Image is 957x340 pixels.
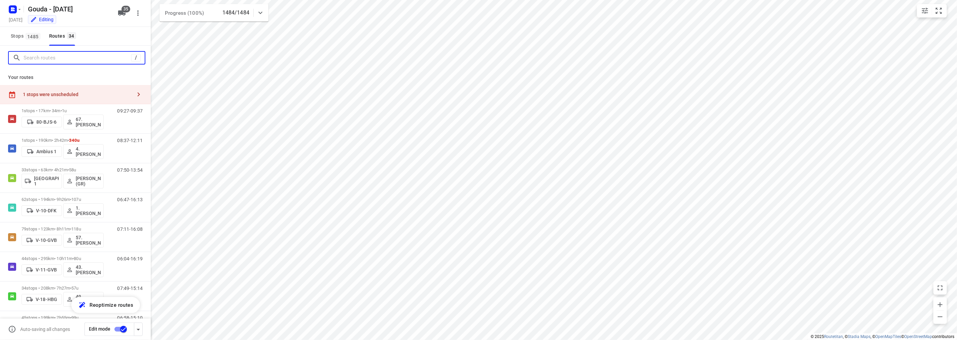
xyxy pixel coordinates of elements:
[115,6,129,20] button: 35
[904,334,932,339] a: OpenStreetMap
[76,205,101,216] p: 1. [PERSON_NAME]
[24,53,131,63] input: Search routes
[22,294,62,305] button: V-18-HBG
[117,138,143,143] p: 08:37-12:11
[22,108,104,113] p: 1 stops • 17km • 34m
[159,4,269,22] div: Progress (100%)1484/1484
[11,32,42,40] span: Stops
[23,92,132,97] div: 1 stops were unscheduled
[70,197,71,202] span: •
[932,4,946,17] button: Fit zoom
[36,149,57,154] p: Ambius 1
[134,325,142,333] div: Driver app settings
[117,108,143,114] p: 09:27-09:37
[22,315,104,320] p: 45 stops • 199km • 7h55m
[63,203,104,218] button: 1. [PERSON_NAME]
[63,115,104,129] button: 67. [PERSON_NAME]
[117,197,143,202] p: 06:47-16:13
[63,174,104,188] button: [PERSON_NAME] (GR)
[22,138,104,143] p: 1 stops • 190km • 2h42m
[70,286,71,291] span: •
[76,264,101,275] p: 43.[PERSON_NAME]
[67,32,76,39] span: 34
[875,334,901,339] a: OpenMapTiles
[70,315,71,320] span: •
[76,176,101,186] p: [PERSON_NAME] (GR)
[71,286,78,291] span: 57u
[22,205,62,216] button: V-10-DFK
[117,256,143,261] p: 06:04-16:19
[26,33,40,40] span: 1485
[72,256,74,261] span: •
[89,326,110,332] span: Edit mode
[71,297,140,313] button: Reoptimize routes
[76,235,101,246] p: 57. [PERSON_NAME]
[121,6,130,12] span: 35
[36,297,57,302] p: V-18-HBG
[22,197,104,202] p: 62 stops • 194km • 9h26m
[71,226,81,231] span: 118u
[22,264,62,275] button: V-11-GVB
[20,327,70,332] p: Auto-saving all changes
[36,238,57,243] p: V-10-GVB
[36,267,57,272] p: V-11-GVB
[117,315,143,321] p: 06:58-15:10
[36,208,57,213] p: V-10-DFK
[76,146,101,157] p: 4. [PERSON_NAME]
[63,292,104,307] button: 49. [PERSON_NAME]
[30,16,54,23] div: You are currently in edit mode.
[8,74,143,81] p: Your routes
[25,4,112,14] h5: Rename
[22,117,62,127] button: 80-BJS-6
[34,176,59,186] p: [GEOGRAPHIC_DATA] 1
[22,167,104,172] p: 33 stops • 63km • 4h21m
[70,226,71,231] span: •
[90,301,133,309] span: Reoptimize routes
[36,119,57,125] p: 80-BJS-6
[63,262,104,277] button: 43.[PERSON_NAME]
[824,334,843,339] a: Routetitan
[6,16,25,24] h5: Project date
[117,286,143,291] p: 07:49-15:14
[918,4,932,17] button: Map settings
[76,117,101,127] p: 67. [PERSON_NAME]
[22,256,104,261] p: 44 stops • 295km • 10h11m
[63,233,104,248] button: 57. [PERSON_NAME]
[222,9,249,17] p: 1484/1484
[22,286,104,291] p: 34 stops • 208km • 7h27m
[848,334,871,339] a: Stadia Maps
[62,108,67,113] span: 1u
[22,235,62,246] button: V-10-GVB
[117,167,143,173] p: 07:50-13:54
[71,315,78,320] span: 99u
[165,10,204,16] span: Progress (100%)
[61,108,62,113] span: •
[131,54,141,61] div: /
[117,226,143,232] p: 07:11-16:08
[811,334,954,339] li: © 2025 , © , © © contributors
[74,256,81,261] span: 80u
[69,138,80,143] span: 340u
[131,6,145,20] button: More
[22,146,62,157] button: Ambius 1
[22,174,62,188] button: [GEOGRAPHIC_DATA] 1
[22,226,104,231] p: 79 stops • 123km • 8h11m
[68,167,69,172] span: •
[76,294,101,305] p: 49. [PERSON_NAME]
[49,32,78,40] div: Routes
[68,138,69,143] span: •
[71,197,81,202] span: 107u
[63,144,104,159] button: 4. [PERSON_NAME]
[69,167,76,172] span: 58u
[917,4,947,17] div: small contained button group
